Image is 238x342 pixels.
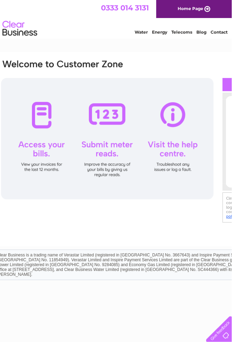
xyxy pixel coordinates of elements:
[141,29,154,35] a: Water
[217,29,234,35] a: Contact
[158,29,173,35] a: Energy
[178,29,198,35] a: Telecoms
[203,29,213,35] a: Blog
[107,3,155,12] a: 0333 014 3131
[8,18,44,39] img: logo.png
